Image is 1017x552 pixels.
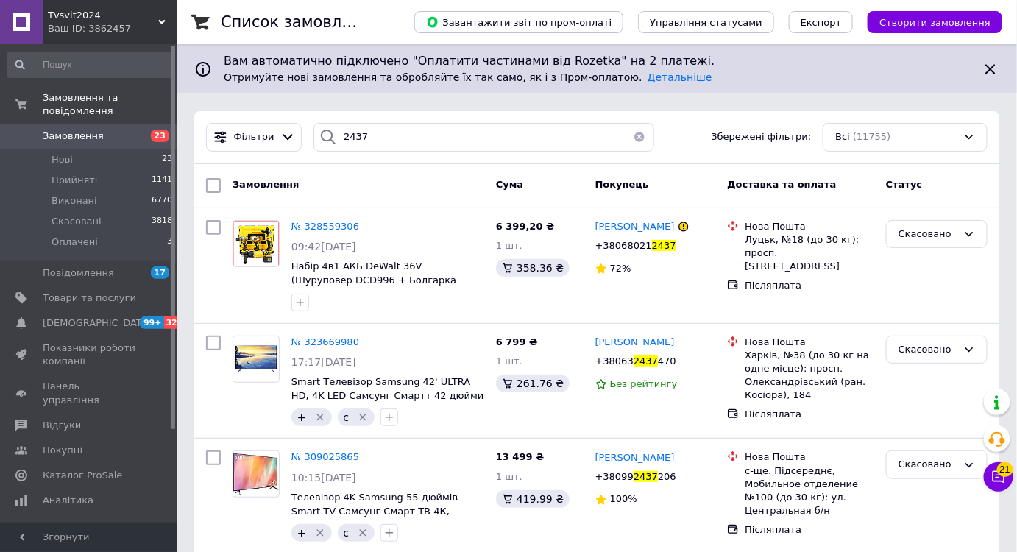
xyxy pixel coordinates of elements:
[43,266,114,280] span: Повідомлення
[496,490,570,508] div: 419.99 ₴
[43,520,136,546] span: Управління сайтом
[595,336,675,350] a: [PERSON_NAME]
[595,179,649,190] span: Покупець
[52,174,97,187] span: Прийняті
[899,227,957,242] div: Скасовано
[48,22,177,35] div: Ваш ID: 3862457
[745,220,874,233] div: Нова Пошта
[595,240,652,251] span: +38068021
[291,376,483,414] a: Smart Телевізор Samsung 42' ULTRA HD, 4K LED Самсунг Смартт 42 дюйми T2, WIFI Гарантія Андроїд
[496,451,544,462] span: 13 499 ₴
[43,316,152,330] span: [DEMOGRAPHIC_DATA]
[291,472,356,484] span: 10:15[DATE]
[357,411,369,423] svg: Видалити мітку
[291,451,359,462] a: № 309025865
[886,179,923,190] span: Статус
[496,240,522,251] span: 1 шт.
[43,291,136,305] span: Товари та послуги
[745,408,874,421] div: Післяплата
[648,71,712,83] a: Детальніше
[313,123,654,152] input: Пошук за номером замовлення, ПІБ покупця, номером телефону, Email, номером накладної
[745,523,874,537] div: Післяплата
[297,527,306,539] span: +
[853,131,891,142] span: (11755)
[595,355,634,367] span: +38063
[314,527,326,539] svg: Видалити мітку
[233,453,279,495] img: Фото товару
[745,450,874,464] div: Нова Пошта
[162,153,172,166] span: 23
[899,342,957,358] div: Скасовано
[868,11,1002,33] button: Створити замовлення
[745,279,874,292] div: Післяплата
[634,471,658,482] span: 2437
[314,411,326,423] svg: Видалити мітку
[496,259,570,277] div: 358.36 ₴
[233,220,280,267] a: Фото товару
[233,221,279,266] img: Фото товару
[43,380,136,406] span: Панель управління
[357,527,369,539] svg: Видалити мітку
[234,130,274,144] span: Фільтри
[712,130,812,144] span: Збережені фільтри:
[43,444,82,457] span: Покупці
[43,91,177,118] span: Замовлення та повідомлення
[52,194,97,208] span: Виконані
[745,349,874,403] div: Харків, №38 (до 30 кг на одне місце): просп. Олександрівський (ран. Косіора), 184
[291,492,480,530] a: Телевізор 4K Samsung 55 дюймів Smart TV Самсунг Смарт ТВ 4К, SMART TV Блютус Вай Фай Android 13
[997,462,1013,477] span: 21
[151,266,169,279] span: 17
[7,52,174,78] input: Пошук
[496,179,523,190] span: Cума
[291,221,359,232] a: № 328559306
[426,15,612,29] span: Завантажити звіт по пром-оплаті
[496,355,522,367] span: 1 шт.
[625,123,654,152] button: Очистить
[496,471,522,482] span: 1 шт.
[164,316,181,329] span: 32
[634,355,658,367] span: 2437
[745,233,874,274] div: Луцьк, №18 (до 30 кг): просп. [STREET_ADDRESS]
[595,451,675,465] a: [PERSON_NAME]
[344,411,350,423] span: с
[595,452,675,463] span: [PERSON_NAME]
[745,464,874,518] div: с-ще. Підсереднє, Мобильное отделение №100 (до 30 кг): ул. Центральная б/н
[496,221,554,232] span: 6 399,20 ₴
[801,17,842,28] span: Експорт
[52,236,98,249] span: Оплачені
[221,13,370,31] h1: Список замовлень
[152,194,172,208] span: 6770
[52,215,102,228] span: Скасовані
[835,130,850,144] span: Всі
[610,493,637,504] span: 100%
[595,336,675,347] span: [PERSON_NAME]
[52,153,73,166] span: Нові
[152,215,172,228] span: 3818
[48,9,158,22] span: Tvsvit2024
[291,241,356,252] span: 09:42[DATE]
[233,336,280,383] a: Фото товару
[43,494,93,507] span: Аналітика
[233,450,280,498] a: Фото товару
[745,336,874,349] div: Нова Пошта
[638,11,774,33] button: Управління статусами
[414,11,623,33] button: Завантажити звіт по пром-оплаті
[291,356,356,368] span: 17:17[DATE]
[297,411,306,423] span: +
[879,17,991,28] span: Створити замовлення
[650,17,762,28] span: Управління статусами
[291,336,359,347] a: № 323669980
[233,179,299,190] span: Замовлення
[853,16,1002,27] a: Створити замовлення
[291,261,461,313] a: Набір 4в1 АКБ DeWalt 36V (Шуруповер DCD996 + Болгарка DCG413 + Перфоратор DCH263 + Гайковерт DCF9...
[151,130,169,142] span: 23
[140,316,164,329] span: 99+
[789,11,854,33] button: Експорт
[595,221,675,232] span: [PERSON_NAME]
